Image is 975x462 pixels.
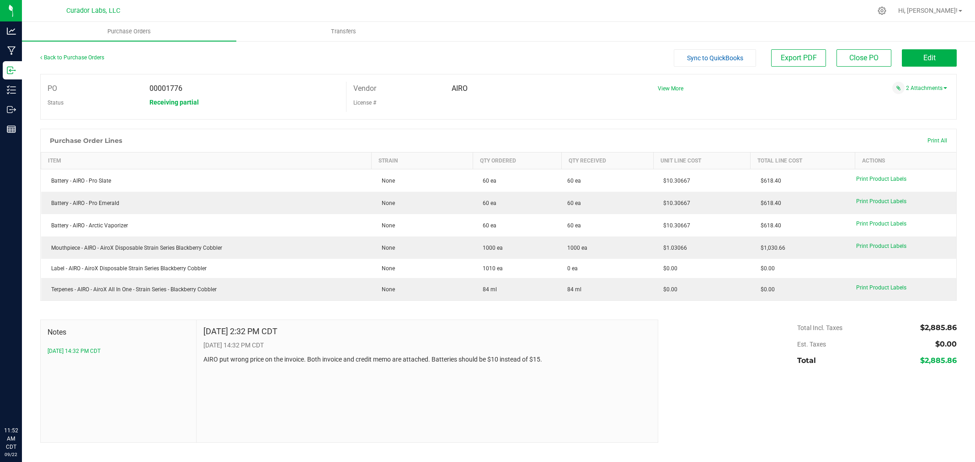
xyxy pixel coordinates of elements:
[781,53,817,62] span: Export PDF
[203,355,650,364] p: AIRO put wrong price on the invoice. Both invoice and credit memo are attached. Batteries should ...
[149,99,199,106] span: Receiving partial
[836,49,891,67] button: Close PO
[48,327,189,338] span: Notes
[756,286,775,293] span: $0.00
[659,286,677,293] span: $0.00
[658,85,683,92] a: View More
[751,152,855,169] th: Total Line Cost
[47,177,366,185] div: Battery - AIRO - Pro Slate
[920,356,957,365] span: $2,885.86
[756,245,785,251] span: $1,030.66
[4,451,18,458] p: 09/22
[920,323,957,332] span: $2,885.86
[856,243,906,249] span: Print Product Labels
[47,285,366,294] div: Terpenes - AIRO - AiroX All In One - Strain Series - Blackberry Cobbler
[478,178,496,184] span: 60 ea
[7,85,16,94] inline-svg: Inventory
[377,200,395,206] span: None
[567,199,581,207] span: 60 ea
[353,82,376,95] label: Vendor
[567,177,581,185] span: 60 ea
[927,137,947,144] span: Print All
[478,265,503,272] span: 1010 ea
[687,54,743,62] span: Sync to QuickBooks
[771,49,826,67] button: Export PDF
[567,244,587,252] span: 1000 ea
[906,85,947,91] a: 2 Attachments
[48,96,64,110] label: Status
[849,53,879,62] span: Close PO
[48,347,101,355] button: [DATE] 14:32 PM CDT
[47,221,366,230] div: Battery - AIRO - Arctic Vaporizer
[562,152,653,169] th: Qty Received
[47,264,366,273] div: Label - AIRO - AiroX Disposable Strain Series Blackberry Cobbler
[7,46,16,55] inline-svg: Manufacturing
[923,53,936,62] span: Edit
[902,49,957,67] button: Edit
[50,137,122,144] h1: Purchase Order Lines
[377,245,395,251] span: None
[935,340,957,348] span: $0.00
[7,105,16,114] inline-svg: Outbound
[797,341,826,348] span: Est. Taxes
[659,245,687,251] span: $1.03066
[7,26,16,36] inline-svg: Analytics
[797,324,842,331] span: Total Incl. Taxes
[478,286,497,293] span: 84 ml
[856,220,906,227] span: Print Product Labels
[41,152,372,169] th: Item
[478,245,503,251] span: 1000 ea
[372,152,473,169] th: Strain
[473,152,562,169] th: Qty Ordered
[797,356,816,365] span: Total
[653,152,751,169] th: Unit Line Cost
[236,22,451,41] a: Transfers
[47,244,366,252] div: Mouthpiece - AIRO - AiroX Disposable Strain Series Blackberry Cobbler
[377,222,395,229] span: None
[452,84,468,93] span: AIRO
[659,265,677,272] span: $0.00
[674,49,756,67] button: Sync to QuickBooks
[203,327,277,336] h4: [DATE] 2:32 PM CDT
[377,286,395,293] span: None
[22,22,236,41] a: Purchase Orders
[898,7,958,14] span: Hi, [PERSON_NAME]!
[876,6,888,15] div: Manage settings
[659,222,690,229] span: $10.30667
[856,198,906,205] span: Print Product Labels
[856,284,906,291] span: Print Product Labels
[756,265,775,272] span: $0.00
[7,125,16,134] inline-svg: Reports
[855,152,956,169] th: Actions
[149,84,182,93] span: 00001776
[567,221,581,230] span: 60 ea
[95,27,163,36] span: Purchase Orders
[756,178,781,184] span: $618.40
[377,265,395,272] span: None
[4,426,18,451] p: 11:52 AM CDT
[319,27,368,36] span: Transfers
[353,96,376,110] label: License #
[756,200,781,206] span: $618.40
[892,82,905,94] span: Attach a document
[567,264,578,273] span: 0 ea
[478,222,496,229] span: 60 ea
[48,82,57,95] label: PO
[47,199,366,207] div: Battery - AIRO - Pro Emerald
[66,7,120,15] span: Curador Labs, LLC
[203,341,650,350] p: [DATE] 14:32 PM CDT
[567,285,581,294] span: 84 ml
[40,54,104,61] a: Back to Purchase Orders
[7,66,16,75] inline-svg: Inbound
[659,200,690,206] span: $10.30667
[756,222,781,229] span: $618.40
[377,178,395,184] span: None
[659,178,690,184] span: $10.30667
[856,176,906,182] span: Print Product Labels
[478,200,496,206] span: 60 ea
